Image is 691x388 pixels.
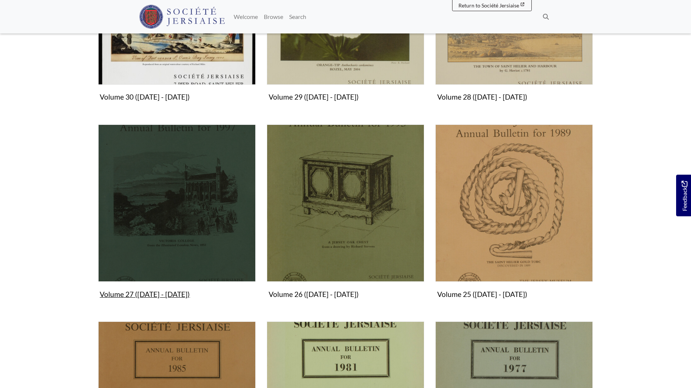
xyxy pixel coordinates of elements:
img: Volume 26 (1993 - 1996) [267,125,424,282]
a: Volume 27 (1997 - 2000) Volume 27 ([DATE] - [DATE]) [98,125,256,301]
img: Société Jersiaise [139,5,225,29]
a: Search [286,9,309,24]
a: Volume 26 (1993 - 1996) Volume 26 ([DATE] - [DATE]) [267,125,424,301]
a: Volume 25 (1989 - 1992) Volume 25 ([DATE] - [DATE]) [435,125,593,301]
div: Subcollection [261,125,430,313]
a: Would you like to provide feedback? [676,175,691,216]
a: Société Jersiaise logo [139,3,225,30]
a: Browse [261,9,286,24]
img: Volume 27 (1997 - 2000) [98,125,256,282]
img: Volume 25 (1989 - 1992) [435,125,593,282]
a: Welcome [231,9,261,24]
div: Subcollection [93,125,261,313]
span: Return to Société Jersiaise [458,2,519,9]
span: Feedback [680,181,689,211]
div: Subcollection [430,125,598,313]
